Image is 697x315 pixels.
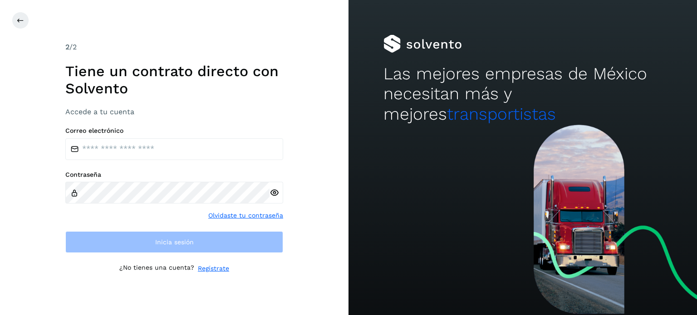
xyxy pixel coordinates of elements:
h1: Tiene un contrato directo con Solvento [65,63,283,97]
label: Contraseña [65,171,283,179]
span: 2 [65,43,69,51]
span: transportistas [447,104,556,124]
button: Inicia sesión [65,231,283,253]
h2: Las mejores empresas de México necesitan más y mejores [383,64,662,124]
p: ¿No tienes una cuenta? [119,264,194,273]
a: Olvidaste tu contraseña [208,211,283,220]
span: Inicia sesión [155,239,194,245]
div: /2 [65,42,283,53]
a: Regístrate [198,264,229,273]
label: Correo electrónico [65,127,283,135]
h3: Accede a tu cuenta [65,107,283,116]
